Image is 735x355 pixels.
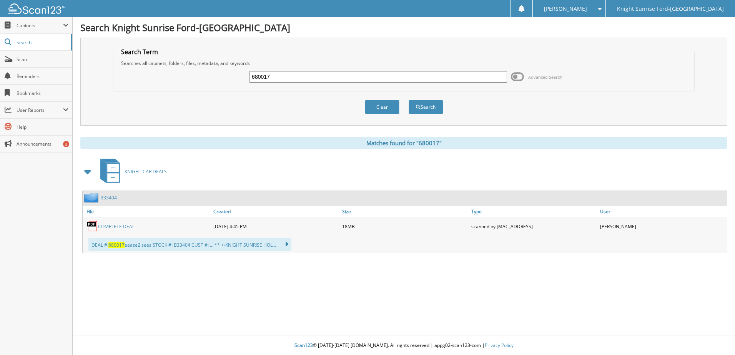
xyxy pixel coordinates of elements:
[73,336,735,355] div: © [DATE]-[DATE] [DOMAIN_NAME]. All rights reserved | appg02-scan123-com |
[100,194,117,201] a: B33404
[17,107,63,113] span: User Reports
[17,22,63,29] span: Cabinets
[617,7,724,11] span: Knight Sunrise Ford-[GEOGRAPHIC_DATA]
[340,219,469,234] div: 18MB
[365,100,399,114] button: Clear
[211,206,340,217] a: Created
[340,206,469,217] a: Size
[117,60,690,66] div: Searches all cabinets, folders, files, metadata, and keywords
[88,238,291,251] div: DEAL #: eeaze2 sees STOCK #: B33404 CUST #: ... ** +-KNIGHT SUNRISE HOL...
[125,168,167,175] span: KNIGHT CAR DEALS
[17,56,68,63] span: Scan
[63,141,69,147] div: 3
[98,223,135,230] a: COMPLETE DEAL
[117,48,162,56] legend: Search Term
[8,3,65,14] img: scan123-logo-white.svg
[17,124,68,130] span: Help
[409,100,443,114] button: Search
[17,141,68,147] span: Announcements
[469,219,598,234] div: scanned by [MAC_ADDRESS]
[96,156,167,187] a: KNIGHT CAR DEALS
[528,74,562,80] span: Advanced Search
[84,193,100,202] img: folder2.png
[83,206,211,217] a: File
[598,219,727,234] div: [PERSON_NAME]
[17,90,68,96] span: Bookmarks
[294,342,313,348] span: Scan123
[598,206,727,217] a: User
[17,73,68,80] span: Reminders
[697,318,735,355] iframe: Chat Widget
[86,221,98,232] img: PDF.png
[211,219,340,234] div: [DATE] 4:45 PM
[544,7,587,11] span: [PERSON_NAME]
[17,39,67,46] span: Search
[485,342,514,348] a: Privacy Policy
[469,206,598,217] a: Type
[80,137,727,149] div: Matches found for "680017"
[80,21,727,34] h1: Search Knight Sunrise Ford-[GEOGRAPHIC_DATA]
[108,242,125,248] span: 680017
